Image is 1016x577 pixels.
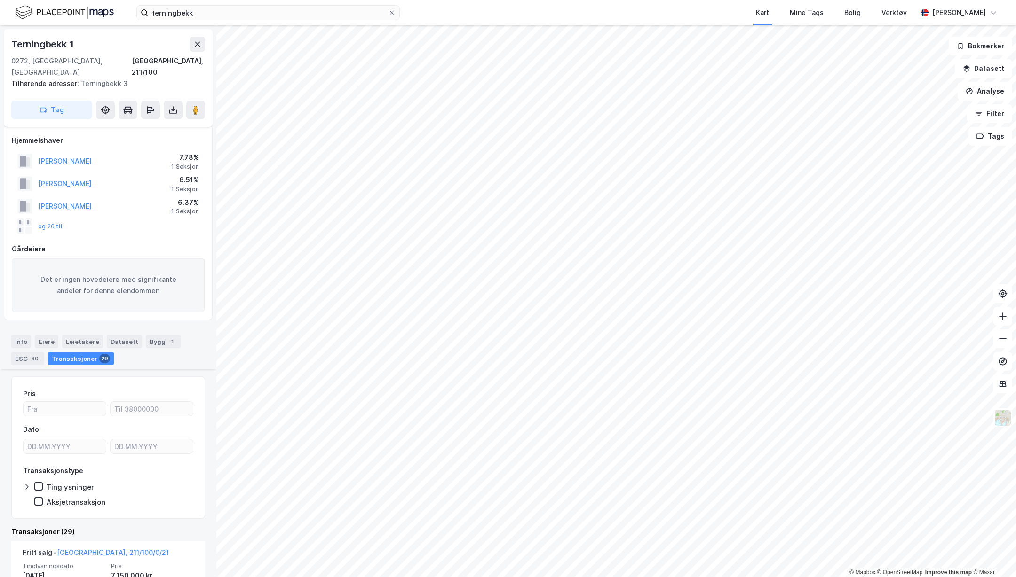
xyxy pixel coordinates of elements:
[171,152,199,163] div: 7.78%
[23,388,36,399] div: Pris
[932,7,986,18] div: [PERSON_NAME]
[171,186,199,193] div: 1 Seksjon
[171,197,199,208] div: 6.37%
[949,37,1012,55] button: Bokmerker
[12,258,205,312] div: Det er ingen hovedeiere med signifikante andeler for denne eiendommen
[11,55,132,78] div: 0272, [GEOGRAPHIC_DATA], [GEOGRAPHIC_DATA]
[30,354,40,363] div: 30
[35,335,58,348] div: Eiere
[11,335,31,348] div: Info
[11,352,44,365] div: ESG
[11,79,81,87] span: Tilhørende adresser:
[57,548,169,556] a: [GEOGRAPHIC_DATA], 211/100/0/21
[171,208,199,215] div: 1 Seksjon
[968,127,1012,146] button: Tags
[849,569,875,576] a: Mapbox
[756,7,769,18] div: Kart
[955,59,1012,78] button: Datasett
[958,82,1012,101] button: Analyse
[881,7,907,18] div: Verktøy
[994,409,1012,427] img: Z
[790,7,824,18] div: Mine Tags
[967,104,1012,123] button: Filter
[11,37,75,52] div: Terningbekk 1
[111,562,194,570] span: Pris
[171,174,199,186] div: 6.51%
[107,335,142,348] div: Datasett
[47,483,94,491] div: Tinglysninger
[148,6,388,20] input: Søk på adresse, matrikkel, gårdeiere, leietakere eller personer
[48,352,114,365] div: Transaksjoner
[877,569,923,576] a: OpenStreetMap
[24,402,106,416] input: Fra
[11,101,92,119] button: Tag
[12,135,205,146] div: Hjemmelshaver
[171,163,199,171] div: 1 Seksjon
[167,337,177,346] div: 1
[132,55,205,78] div: [GEOGRAPHIC_DATA], 211/100
[111,439,193,453] input: DD.MM.YYYY
[146,335,181,348] div: Bygg
[24,439,106,453] input: DD.MM.YYYY
[925,569,972,576] a: Improve this map
[11,78,198,89] div: Terningbekk 3
[15,4,114,21] img: logo.f888ab2527a4732fd821a326f86c7f29.svg
[844,7,861,18] div: Bolig
[62,335,103,348] div: Leietakere
[11,526,205,538] div: Transaksjoner (29)
[969,532,1016,577] iframe: Chat Widget
[23,465,83,476] div: Transaksjonstype
[23,547,169,562] div: Fritt salg -
[23,562,105,570] span: Tinglysningsdato
[47,498,105,507] div: Aksjetransaksjon
[12,243,205,255] div: Gårdeiere
[111,402,193,416] input: Til 38000000
[23,424,39,435] div: Dato
[99,354,110,363] div: 29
